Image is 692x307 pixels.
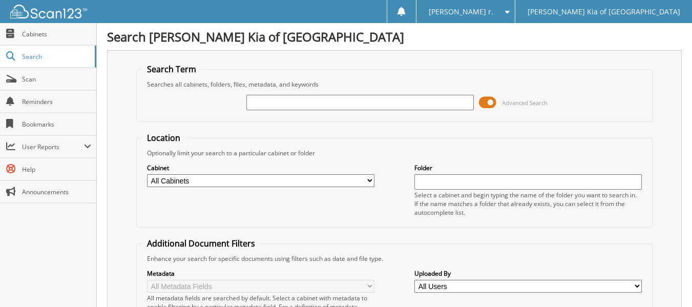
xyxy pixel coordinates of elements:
h1: Search [PERSON_NAME] Kia of [GEOGRAPHIC_DATA] [107,28,682,45]
span: Announcements [22,188,91,196]
span: Search [22,52,90,61]
div: Optionally limit your search to a particular cabinet or folder [142,149,647,157]
label: Uploaded By [414,269,642,278]
label: Cabinet [147,163,374,172]
span: [PERSON_NAME] r. [429,9,493,15]
span: Advanced Search [502,99,548,107]
span: User Reports [22,142,84,151]
span: Reminders [22,97,91,106]
span: Bookmarks [22,120,91,129]
img: scan123-logo-white.svg [10,5,87,18]
span: Scan [22,75,91,84]
label: Metadata [147,269,374,278]
legend: Location [142,132,185,144]
div: Select a cabinet and begin typing the name of the folder you want to search in. If the name match... [414,191,642,217]
span: Cabinets [22,30,91,38]
legend: Search Term [142,64,201,75]
span: [PERSON_NAME] Kia of [GEOGRAPHIC_DATA] [528,9,680,15]
label: Folder [414,163,642,172]
legend: Additional Document Filters [142,238,260,249]
div: Enhance your search for specific documents using filters such as date and file type. [142,254,647,263]
div: Searches all cabinets, folders, files, metadata, and keywords [142,80,647,89]
span: Help [22,165,91,174]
